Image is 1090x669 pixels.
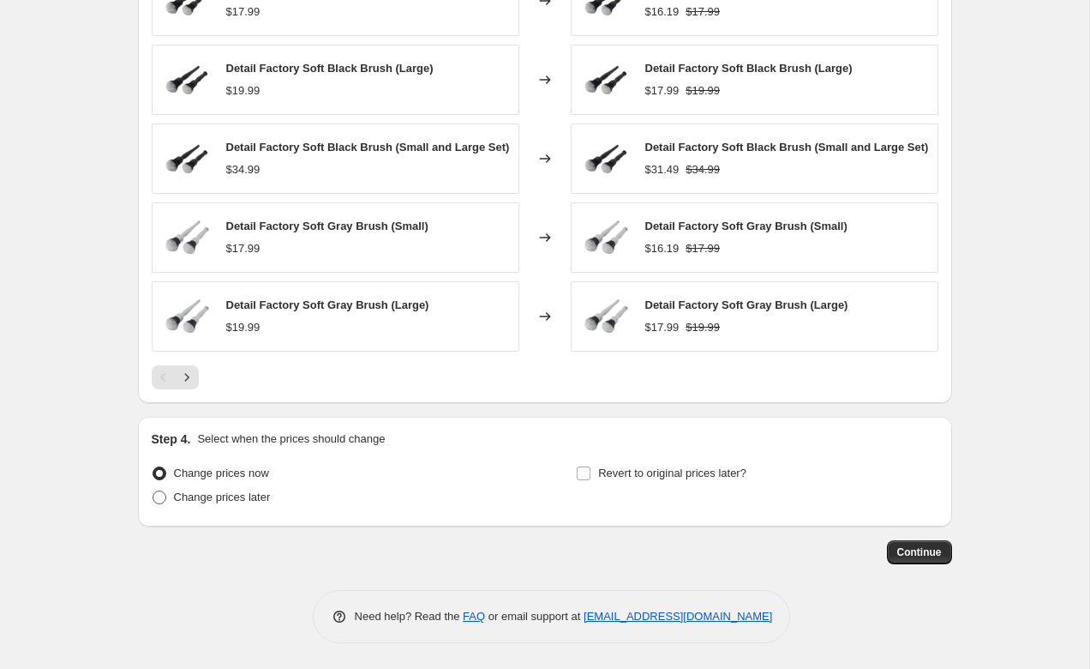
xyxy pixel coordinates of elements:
img: P_S_12_80x.png [580,291,632,342]
strike: $19.99 [686,82,720,99]
div: $19.99 [226,82,261,99]
span: Change prices later [174,491,271,503]
img: P_S_12_80x.png [161,212,213,263]
span: Detail Factory Soft Gray Brush (Large) [645,298,848,311]
span: Detail Factory Soft Gray Brush (Small) [226,220,428,232]
div: $16.19 [645,3,680,21]
button: Next [175,365,199,389]
strike: $17.99 [686,3,720,21]
span: Continue [897,545,942,559]
div: $31.49 [645,161,680,178]
span: Detail Factory Soft Gray Brush (Large) [226,298,429,311]
img: P_S_12_80x.png [161,291,213,342]
strike: $17.99 [686,240,720,257]
a: FAQ [463,610,485,623]
div: $17.99 [645,82,680,99]
button: Continue [887,540,952,564]
p: Select when the prices should change [197,431,385,448]
span: Need help? Read the [355,610,464,623]
nav: Pagination [152,365,199,389]
div: $17.99 [645,319,680,336]
strike: $34.99 [686,161,720,178]
span: Detail Factory Soft Black Brush (Small and Large Set) [226,141,510,154]
span: Revert to original prices later? [598,467,746,479]
h2: Step 4. [152,431,191,448]
div: $34.99 [226,161,261,178]
div: $19.99 [226,319,261,336]
img: P_S_2_80x.png [161,133,213,184]
strike: $19.99 [686,319,720,336]
div: $17.99 [226,240,261,257]
span: Detail Factory Soft Black Brush (Large) [645,62,853,75]
a: [EMAIL_ADDRESS][DOMAIN_NAME] [584,610,772,623]
div: $16.19 [645,240,680,257]
img: P_S_2_80x.png [580,54,632,105]
img: P_S_2_80x.png [161,54,213,105]
span: Detail Factory Soft Black Brush (Large) [226,62,434,75]
img: P_S_12_80x.png [580,212,632,263]
img: P_S_2_80x.png [580,133,632,184]
span: or email support at [485,610,584,623]
div: $17.99 [226,3,261,21]
span: Change prices now [174,467,269,479]
span: Detail Factory Soft Black Brush (Small and Large Set) [645,141,929,154]
span: Detail Factory Soft Gray Brush (Small) [645,220,847,232]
